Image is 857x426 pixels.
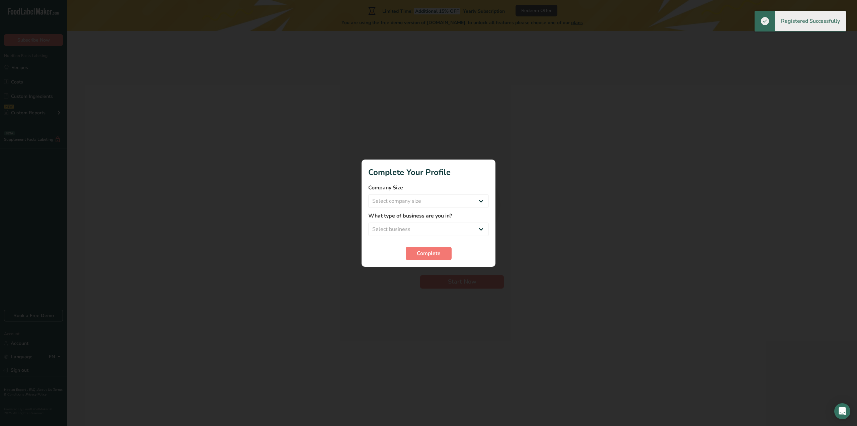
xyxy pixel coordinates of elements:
label: Company Size [368,184,489,192]
label: What type of business are you in? [368,212,489,220]
h1: Complete Your Profile [368,166,489,178]
div: Open Intercom Messenger [834,403,850,419]
span: Complete [417,249,441,257]
button: Complete [406,247,452,260]
div: Registered Successfully [775,11,846,31]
